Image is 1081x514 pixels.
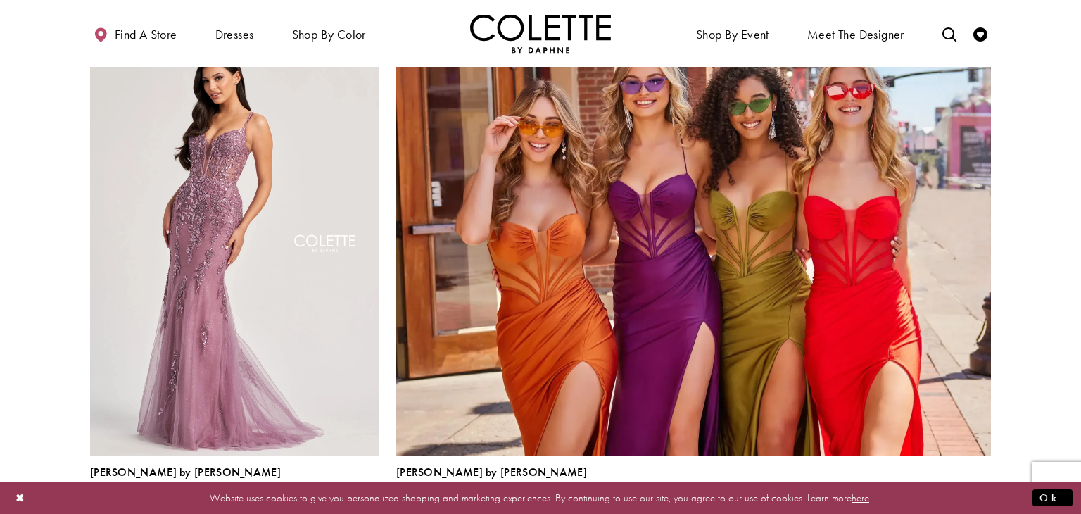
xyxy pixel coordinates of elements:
[90,466,281,496] div: Colette by Daphne Style No. CL8210
[939,14,960,53] a: Toggle search
[970,14,991,53] a: Check Wishlist
[90,465,281,479] span: [PERSON_NAME] by [PERSON_NAME]
[1032,489,1073,506] button: Submit Dialog
[804,14,908,53] a: Meet the designer
[90,14,180,53] a: Find a store
[212,14,258,53] span: Dresses
[696,27,769,42] span: Shop By Event
[470,14,611,53] a: Visit Home Page
[292,27,366,42] span: Shop by color
[807,27,904,42] span: Meet the designer
[289,14,369,53] span: Shop by color
[101,488,980,507] p: Website uses cookies to give you personalized shopping and marketing experiences. By continuing t...
[90,36,379,456] a: Visit Colette by Daphne Style No. CL8210 Page
[8,485,32,510] button: Close Dialog
[470,14,611,53] img: Colette by Daphne
[115,27,177,42] span: Find a store
[852,490,869,504] a: here
[396,465,587,479] span: [PERSON_NAME] by [PERSON_NAME]
[693,14,773,53] span: Shop By Event
[215,27,254,42] span: Dresses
